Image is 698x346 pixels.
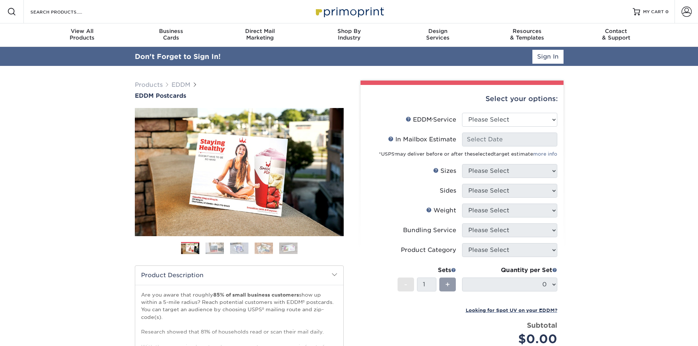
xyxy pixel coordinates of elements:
[126,28,215,41] div: Cards
[462,133,557,146] input: Select Date
[394,28,483,34] span: Design
[445,279,450,290] span: +
[533,151,557,157] a: more info
[466,308,557,313] small: Looking for Spot UV on your EDDM?
[135,266,343,284] h2: Product Description
[483,23,572,47] a: Resources& Templates
[366,85,558,113] div: Select your options:
[462,266,557,275] div: Quantity per Set
[38,28,127,41] div: Products
[483,28,572,41] div: & Templates
[483,28,572,34] span: Resources
[527,321,557,329] strong: Subtotal
[394,23,483,47] a: DesignServices
[398,266,456,275] div: Sets
[473,151,494,157] span: selected
[433,167,456,175] div: Sizes
[135,92,186,99] span: EDDM Postcards
[440,186,456,195] div: Sides
[404,279,407,290] span: -
[572,28,661,34] span: Contact
[432,118,433,121] sup: ®
[304,23,394,47] a: Shop ByIndustry
[38,28,127,34] span: View All
[126,23,215,47] a: BusinessCards
[126,28,215,34] span: Business
[572,28,661,41] div: & Support
[394,28,483,41] div: Services
[135,92,344,99] a: EDDM Postcards
[304,28,394,34] span: Shop By
[426,206,456,215] div: Weight
[230,242,248,254] img: EDDM 03
[406,115,456,124] div: EDDM Service
[379,151,557,157] small: *USPS may deliver before or after the target estimate
[38,23,127,47] a: View AllProducts
[30,7,101,16] input: SEARCH PRODUCTS.....
[401,246,456,254] div: Product Category
[304,28,394,41] div: Industry
[255,242,273,254] img: EDDM 04
[181,242,199,255] img: EDDM 01
[643,9,664,15] span: MY CART
[466,306,557,313] a: Looking for Spot UV on your EDDM?
[572,23,661,47] a: Contact& Support
[135,52,221,62] div: Don't Forget to Sign In!
[388,135,456,144] div: In Mailbox Estimate
[665,9,669,14] span: 0
[403,226,456,235] div: Bundling Service
[213,292,299,298] strong: 85% of small business customers
[206,242,224,254] img: EDDM 02
[532,50,564,64] a: Sign In
[279,242,298,254] img: EDDM 05
[215,23,304,47] a: Direct MailMarketing
[135,100,344,244] img: EDDM Postcards 01
[215,28,304,41] div: Marketing
[313,4,386,19] img: Primoprint
[135,81,163,88] a: Products
[215,28,304,34] span: Direct Mail
[171,81,191,88] a: EDDM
